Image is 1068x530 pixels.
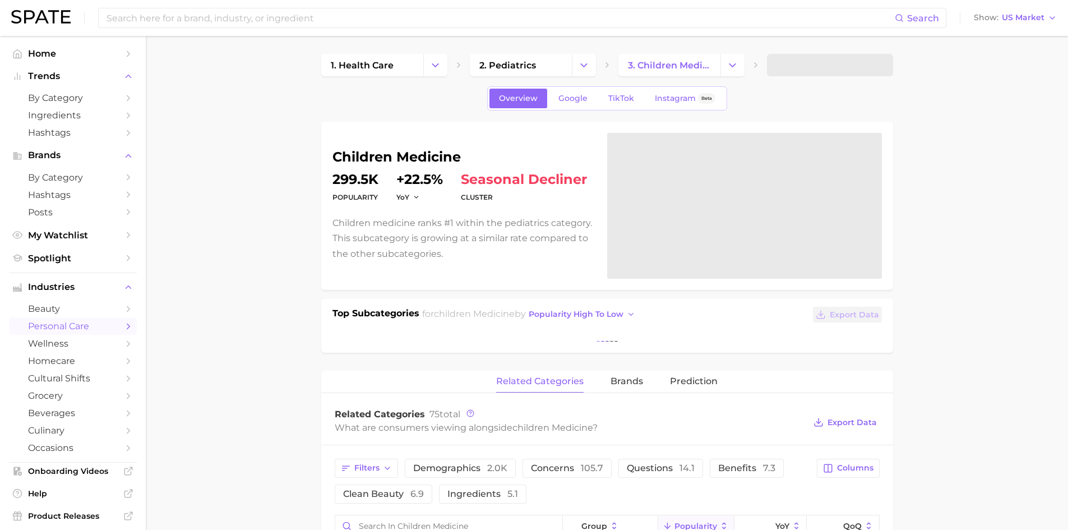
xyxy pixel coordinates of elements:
span: beverages [28,408,118,418]
a: TikTok [599,89,644,108]
input: Search here for a brand, industry, or ingredient [105,8,895,27]
span: demographics [413,464,507,473]
span: 14.1 [679,463,695,473]
span: Search [907,13,939,24]
span: Related Categories [335,409,425,420]
span: US Market [1002,15,1044,21]
span: clean beauty [343,490,424,499]
span: grocery [28,390,118,401]
span: occasions [28,443,118,453]
span: Prediction [670,376,718,386]
a: Google [549,89,597,108]
img: SPATE [11,10,71,24]
span: children medicine [512,422,593,433]
p: Children medicine ranks #1 within the pediatrics category. This subcategory is growing at a simil... [332,215,594,261]
span: Posts [28,207,118,218]
a: by Category [9,169,137,186]
span: My Watchlist [28,230,118,241]
a: by Category [9,89,137,107]
a: InstagramBeta [645,89,725,108]
span: concerns [531,464,603,473]
span: Columns [837,463,873,473]
span: by Category [28,93,118,103]
span: by Category [28,172,118,183]
dd: 299.5k [332,173,378,186]
span: 7.3 [763,463,775,473]
a: Spotlight [9,250,137,267]
h1: Top Subcategories [332,307,419,324]
span: 75 [429,409,440,420]
span: 3. children medicine [628,60,711,71]
a: Overview [489,89,547,108]
a: beverages [9,404,137,422]
a: Help [9,485,137,502]
span: Overview [499,94,538,103]
a: 2. pediatrics [470,54,572,76]
a: wellness [9,335,137,352]
span: Product Releases [28,511,118,521]
span: homecare [28,356,118,366]
a: Product Releases [9,508,137,524]
span: wellness [28,338,118,349]
span: Trends [28,71,118,81]
dt: Popularity [332,191,378,204]
dd: +22.5% [396,173,443,186]
button: Industries [9,279,137,296]
span: Instagram [655,94,696,103]
span: Brands [28,150,118,160]
a: grocery [9,387,137,404]
span: brands [611,376,643,386]
span: personal care [28,321,118,331]
button: Change Category [720,54,745,76]
span: children medicine [434,308,515,319]
span: ingredients [447,490,518,499]
a: occasions [9,439,137,457]
span: 1. health care [331,60,394,71]
a: personal care [9,317,137,335]
span: 6.9 [410,488,424,499]
span: Help [28,488,118,499]
span: Filters [354,463,380,473]
span: Home [28,48,118,59]
button: Change Category [423,54,447,76]
span: Ingredients [28,110,118,121]
span: Hashtags [28,127,118,138]
button: popularity high to low [526,307,639,322]
span: related categories [496,376,584,386]
span: Spotlight [28,253,118,264]
button: YoY [396,192,420,202]
span: Beta [701,94,712,103]
a: Ingredients [9,107,137,124]
a: 3. children medicine [618,54,720,76]
span: YoY [396,192,409,202]
button: Export Data [811,414,879,430]
span: 5.1 [507,488,518,499]
span: total [429,409,460,420]
button: Columns [817,459,879,478]
a: Home [9,45,137,62]
a: 1. health care [321,54,423,76]
a: Onboarding Videos [9,463,137,480]
button: Trends [9,68,137,85]
span: popularity high to low [529,310,623,319]
button: Change Category [572,54,596,76]
span: culinary [28,425,118,436]
a: Hashtags [9,186,137,204]
span: 105.7 [581,463,603,473]
span: seasonal decliner [461,173,587,186]
span: Export Data [827,418,877,427]
span: beauty [28,303,118,314]
span: 2.0k [487,463,507,473]
span: TikTok [608,94,634,103]
span: Export Data [830,310,879,320]
button: Brands [9,147,137,164]
div: What are consumers viewing alongside ? [335,420,806,435]
dt: cluster [461,191,587,204]
span: Show [974,15,998,21]
span: Industries [28,282,118,292]
span: 2. pediatrics [479,60,536,71]
h1: children medicine [332,150,594,164]
a: cultural shifts [9,370,137,387]
span: Google [558,94,588,103]
button: Filters [335,459,398,478]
